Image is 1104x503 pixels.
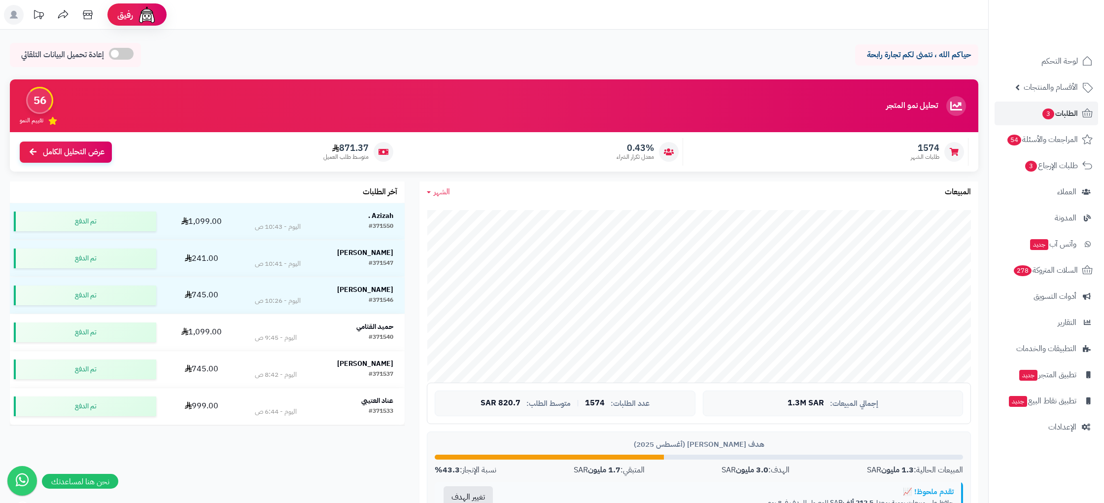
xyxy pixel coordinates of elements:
div: اليوم - 6:44 ص [255,407,297,417]
span: التطبيقات والخدمات [1016,342,1076,356]
td: 999.00 [160,388,244,425]
span: متوسط الطلب: [526,399,571,408]
strong: عناد العتيبي [361,395,393,406]
td: 745.00 [160,351,244,388]
span: طلبات الإرجاع [1024,159,1078,173]
div: #371533 [369,407,393,417]
a: لوحة التحكم [995,49,1098,73]
span: جديد [1009,396,1027,407]
span: 3 [1042,108,1055,120]
a: تطبيق المتجرجديد [995,363,1098,387]
a: الإعدادات [995,415,1098,439]
span: العملاء [1057,185,1076,199]
h3: تحليل نمو المتجر [886,102,938,110]
span: متوسط طلب العميل [323,153,369,161]
h3: آخر الطلبات [363,188,397,197]
div: تم الدفع [14,249,156,268]
a: المراجعات والأسئلة54 [995,128,1098,151]
span: السلات المتروكة [1013,263,1078,277]
a: السلات المتروكة278 [995,258,1098,282]
strong: 1.7 مليون [588,464,621,476]
strong: 3.0 مليون [736,464,768,476]
td: 1,099.00 [160,314,244,351]
span: الأقسام والمنتجات [1024,80,1078,94]
td: 745.00 [160,277,244,314]
div: هدف [PERSON_NAME] (أغسطس 2025) [435,439,963,450]
span: 3 [1025,160,1037,172]
div: #371550 [369,222,393,232]
span: طلبات الشهر [911,153,939,161]
td: 241.00 [160,240,244,277]
a: تطبيق نقاط البيعجديد [995,389,1098,413]
h3: المبيعات [945,188,971,197]
a: الشهر [427,186,450,198]
span: 820.7 SAR [481,399,520,408]
div: اليوم - 10:41 ص [255,259,301,269]
span: الشهر [434,186,450,198]
a: عرض التحليل الكامل [20,142,112,163]
span: تطبيق المتجر [1018,368,1076,382]
a: التطبيقات والخدمات [995,337,1098,360]
div: المبيعات الحالية: SAR [867,465,963,476]
span: معدل تكرار الشراء [617,153,654,161]
span: لوحة التحكم [1041,54,1078,68]
a: التقارير [995,311,1098,334]
strong: Azizah . [368,211,393,221]
span: 871.37 [323,143,369,153]
strong: 1.3 مليون [881,464,914,476]
strong: حميد القثامي [356,322,393,332]
div: #371547 [369,259,393,269]
div: اليوم - 10:43 ص [255,222,301,232]
div: نسبة الإنجاز: [435,465,496,476]
div: تم الدفع [14,212,156,231]
span: إعادة تحميل البيانات التلقائي [21,49,104,61]
div: اليوم - 10:26 ص [255,296,301,306]
div: #371546 [369,296,393,306]
div: #371537 [369,370,393,380]
a: العملاء [995,180,1098,204]
strong: [PERSON_NAME] [337,248,393,258]
div: #371540 [369,333,393,343]
div: تم الدفع [14,286,156,305]
div: تم الدفع [14,359,156,379]
span: جديد [1019,370,1037,381]
p: حياكم الله ، نتمنى لكم تجارة رابحة [862,49,971,61]
div: اليوم - 9:45 ص [255,333,297,343]
span: تطبيق نقاط البيع [1008,394,1076,408]
span: وآتس آب [1029,237,1076,251]
span: 1574 [911,143,939,153]
div: تقدم ملحوظ! 📈 [509,487,954,497]
a: الطلبات3 [995,102,1098,125]
div: المتبقي: SAR [574,465,645,476]
span: عرض التحليل الكامل [43,146,104,158]
span: تقييم النمو [20,116,43,125]
span: | [577,399,579,407]
span: جديد [1030,239,1048,250]
span: 278 [1013,265,1032,277]
strong: [PERSON_NAME] [337,285,393,295]
a: أدوات التسويق [995,285,1098,308]
span: 0.43% [617,143,654,153]
span: أدوات التسويق [1034,289,1076,303]
img: logo-2.png [1037,7,1095,28]
span: المدونة [1055,211,1076,225]
a: طلبات الإرجاع3 [995,154,1098,178]
a: تحديثات المنصة [26,5,51,27]
span: التقارير [1058,316,1076,329]
a: المدونة [995,206,1098,230]
strong: [PERSON_NAME] [337,359,393,369]
span: 54 [1007,134,1022,146]
strong: 43.3% [435,464,460,476]
span: عدد الطلبات: [611,399,650,408]
span: الطلبات [1041,107,1078,120]
span: الإعدادات [1048,420,1076,434]
div: تم الدفع [14,323,156,342]
img: ai-face.png [137,5,157,25]
span: رفيق [117,9,133,21]
span: المراجعات والأسئلة [1006,133,1078,146]
span: إجمالي المبيعات: [830,399,878,408]
div: تم الدفع [14,396,156,416]
span: 1.3M SAR [788,399,824,408]
span: 1574 [585,399,605,408]
div: الهدف: SAR [722,465,790,476]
